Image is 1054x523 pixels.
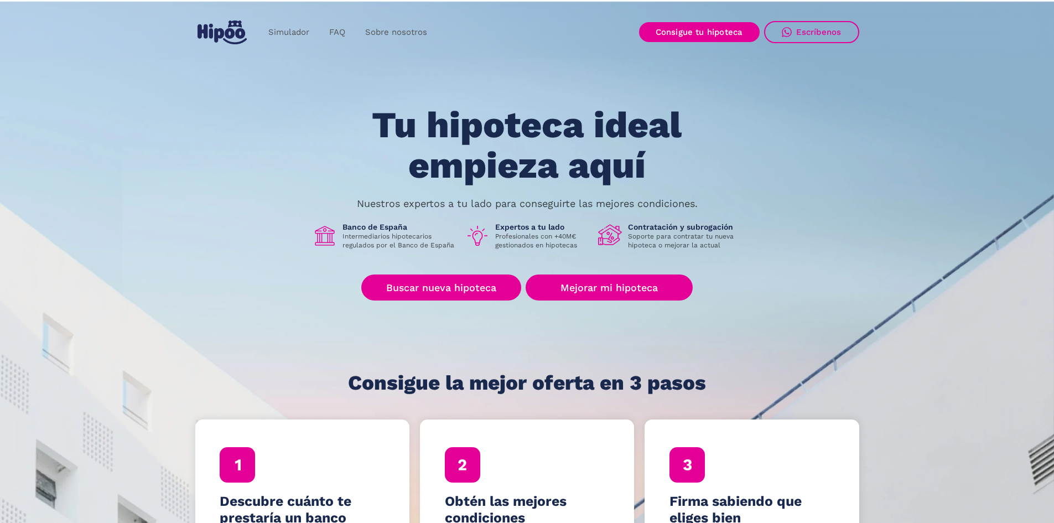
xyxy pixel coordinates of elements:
a: Consigue tu hipoteca [639,22,760,42]
div: Escríbenos [796,27,842,37]
h1: Tu hipoteca ideal empieza aquí [317,105,736,185]
h1: Banco de España [342,222,456,232]
a: Escríbenos [764,21,859,43]
p: Soporte para contratar tu nueva hipoteca o mejorar la actual [628,232,742,250]
h1: Consigue la mejor oferta en 3 pasos [348,372,706,394]
a: FAQ [319,22,355,43]
h1: Contratación y subrogación [628,222,742,232]
a: home [195,16,250,49]
a: Sobre nosotros [355,22,437,43]
p: Profesionales con +40M€ gestionados en hipotecas [495,232,589,250]
p: Nuestros expertos a tu lado para conseguirte las mejores condiciones. [357,199,698,208]
p: Intermediarios hipotecarios regulados por el Banco de España [342,232,456,250]
a: Mejorar mi hipoteca [526,275,692,301]
a: Buscar nueva hipoteca [361,275,521,301]
h1: Expertos a tu lado [495,222,589,232]
a: Simulador [258,22,319,43]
